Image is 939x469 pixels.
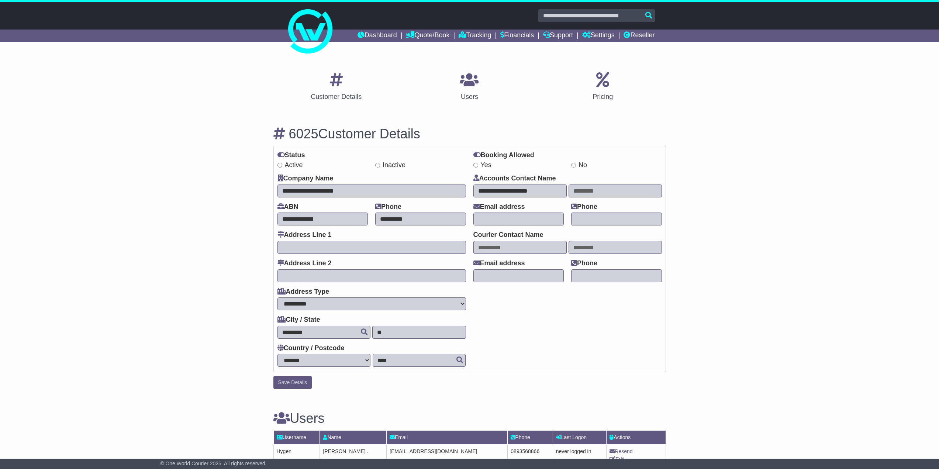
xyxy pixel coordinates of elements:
[277,161,303,169] label: Active
[473,161,491,169] label: Yes
[375,163,380,168] input: Inactive
[375,203,401,211] label: Phone
[277,163,282,168] input: Active
[571,161,587,169] label: No
[277,231,332,239] label: Address Line 1
[277,316,320,324] label: City / State
[160,461,267,466] span: © One World Courier 2025. All rights reserved.
[277,288,329,296] label: Address Type
[277,175,334,183] label: Company Name
[473,163,478,168] input: Yes
[473,175,556,183] label: Accounts Contact Name
[473,259,525,268] label: Email address
[571,203,597,211] label: Phone
[460,92,479,102] div: Users
[277,151,305,159] label: Status
[277,259,332,268] label: Address Line 2
[273,430,320,444] td: Username
[610,448,632,454] a: Resend
[473,231,543,239] label: Courier Contact Name
[273,376,312,389] button: Save Details
[473,203,525,211] label: Email address
[473,151,534,159] label: Booking Allowed
[277,344,345,352] label: Country / Postcode
[459,30,491,42] a: Tracking
[543,30,573,42] a: Support
[406,30,449,42] a: Quote/Book
[593,92,613,102] div: Pricing
[624,30,655,42] a: Reseller
[358,30,397,42] a: Dashboard
[500,30,534,42] a: Financials
[311,92,362,102] div: Customer Details
[607,430,666,444] td: Actions
[289,126,318,141] span: 6025
[610,456,624,462] a: Edit
[273,411,666,426] h3: Users
[508,430,553,444] td: Phone
[588,70,618,104] a: Pricing
[553,430,607,444] td: Last Logon
[320,430,387,444] td: Name
[571,259,597,268] label: Phone
[277,203,298,211] label: ABN
[387,430,508,444] td: Email
[455,70,483,104] a: Users
[571,163,576,168] input: No
[306,70,366,104] a: Customer Details
[375,161,405,169] label: Inactive
[582,30,615,42] a: Settings
[273,127,666,141] h3: Customer Details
